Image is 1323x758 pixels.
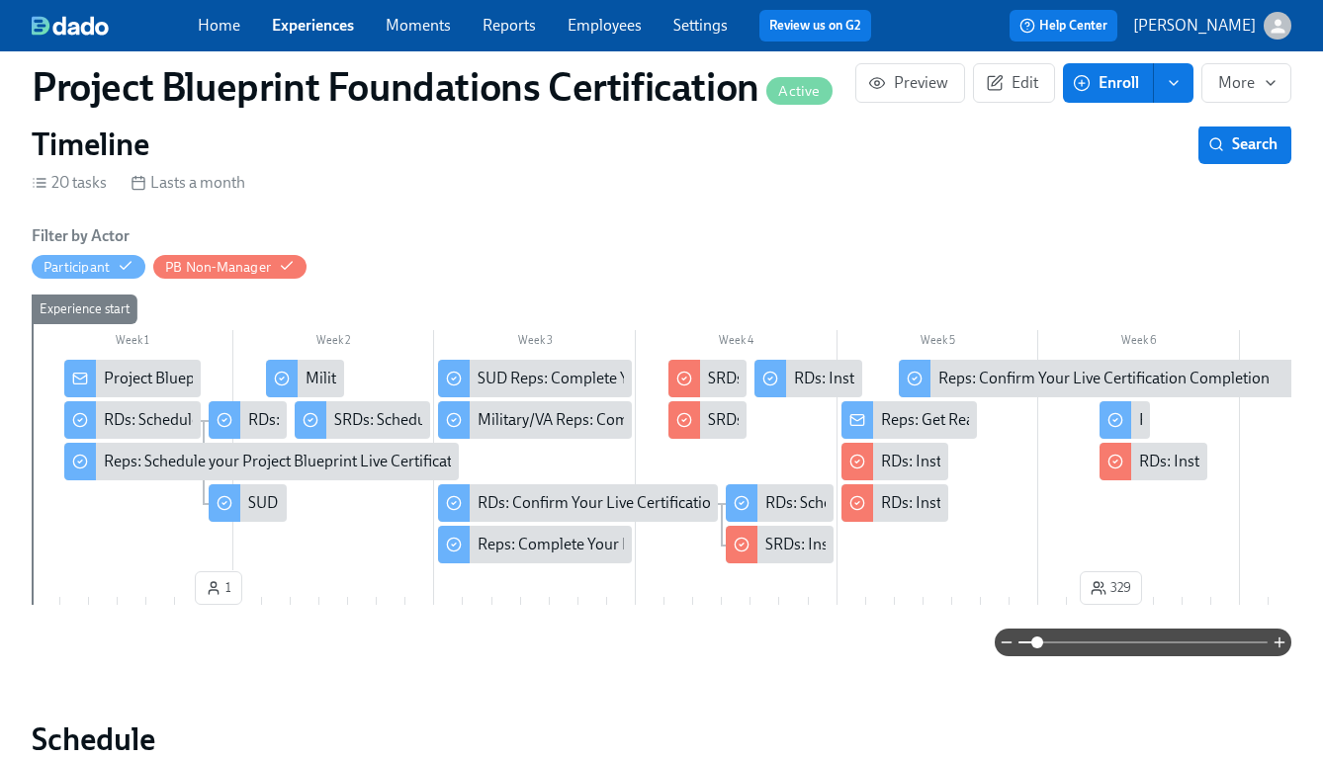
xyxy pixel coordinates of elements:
div: Military/VA Reps: Complete Your Pre-Work Account Tiering [438,401,632,439]
div: SRDs: Schedule your Project Blueprint Live Certification [334,409,706,431]
div: SUD Reps: Complete Your Pre-Work Account Tiering [478,368,830,389]
span: Edit [990,73,1038,93]
h6: Filter by Actor [32,225,130,247]
span: Preview [872,73,948,93]
div: RDs: Instructions for Leading PB Live Certs for Reps [794,368,1142,389]
div: SUD RDs: Complete Your Pre-Work Account Tiering [248,492,594,514]
div: Week 6 [1038,330,1240,356]
button: Preview [855,63,965,103]
div: RDs: Instructions for Leading PB Live Certs for Reps [754,360,861,397]
div: Lasts a month [131,172,245,194]
div: Project Blueprint Certification Next Steps! [104,368,384,389]
a: Employees [568,16,642,35]
button: Enroll [1063,63,1154,103]
div: RDs: Instructions for Military/VA Rep Live Cert [841,484,948,522]
div: Week 2 [233,330,435,356]
div: RDs: Instructions for Military/VA Rep Live Cert [881,492,1190,514]
button: Edit [973,63,1055,103]
span: 1 [206,578,231,598]
span: Search [1212,134,1278,154]
div: Military/VA RDs: Complete Your Pre-Work Account Tiering [266,360,344,397]
div: Reps: Get Ready for your PB Live Cert! [881,409,1136,431]
div: Hide Participant [44,258,110,277]
span: Enroll [1077,73,1139,93]
div: RDs: Schedule your Project Blueprint Live Certification [64,401,200,439]
div: Experience start [32,295,137,324]
button: 1 [195,571,242,605]
button: Help Center [1010,10,1117,42]
div: RDs: Complete Your Pre-Work Account Tiering [248,409,562,431]
div: SRDs: Instructions for RD Cert Retake [765,534,1016,555]
div: SUD RDs: Complete Your Pre-Work Account Tiering [209,484,287,522]
a: Settings [673,16,728,35]
div: RDs: Schedule Your Live Certification Retake [765,492,1062,514]
div: RDs: Instructions for Rep Cert Retake [1100,443,1206,480]
span: More [1218,73,1275,93]
a: Moments [386,16,451,35]
div: Hide PB Non-Manager [165,258,271,277]
button: PB Non-Manager [153,255,307,279]
button: 329 [1080,571,1142,605]
div: Reps: Schedule your Project Blueprint Live Certification [104,451,474,472]
a: Experiences [272,16,354,35]
span: Active [766,84,832,99]
div: SRDs: Instructions for SUD RD Live Cert [708,409,973,431]
div: SRDs: Instructions for Military/VA Rep Live Cert [668,360,747,397]
span: 329 [1091,578,1131,598]
button: More [1201,63,1291,103]
button: Participant [32,255,145,279]
div: Reps: Complete Your Pre-Work Account Tiering [438,526,632,563]
div: Week 1 [32,330,233,356]
div: SUD Reps: Complete Your Pre-Work Account Tiering [438,360,632,397]
div: Week 3 [434,330,636,356]
div: Week 5 [838,330,1039,356]
button: [PERSON_NAME] [1133,12,1291,40]
div: Project Blueprint Certification Next Steps! [64,360,200,397]
h2: Timeline [32,125,149,164]
div: SRDs: Instructions for SUD RD Live Cert [668,401,747,439]
div: RDs: Complete Your Pre-Work Account Tiering [209,401,287,439]
div: Week 4 [636,330,838,356]
div: Military/VA Reps: Complete Your Pre-Work Account Tiering [478,409,875,431]
a: Review us on G2 [769,16,861,36]
button: Search [1198,125,1291,164]
div: RDs: Instructions for SUD Rep Live Cert [881,451,1144,472]
span: Help Center [1019,16,1107,36]
a: Home [198,16,240,35]
div: Reps: Schedule Your Live Certification Reassessment [1100,401,1149,439]
p: [PERSON_NAME] [1133,15,1256,37]
div: RDs: Confirm Your Live Certification Completion [478,492,803,514]
div: SRDs: Instructions for RD Cert Retake [726,526,833,563]
div: RDs: Confirm Your Live Certification Completion [438,484,718,522]
div: RDs: Schedule Your Live Certification Retake [726,484,833,522]
a: dado [32,16,198,36]
div: RDs: Instructions for SUD Rep Live Cert [841,443,948,480]
img: dado [32,16,109,36]
div: SRDs: Schedule your Project Blueprint Live Certification [295,401,430,439]
a: Reports [483,16,536,35]
div: RDs: Schedule your Project Blueprint Live Certification [104,409,468,431]
div: Military/VA RDs: Complete Your Pre-Work Account Tiering [306,368,697,389]
div: Reps: Complete Your Pre-Work Account Tiering [478,534,797,555]
div: Reps: Confirm Your Live Certification Completion [938,368,1270,389]
h1: Project Blueprint Foundations Certification [32,63,833,111]
div: SRDs: Instructions for Military/VA Rep Live Cert [708,368,1024,389]
div: Reps: Get Ready for your PB Live Cert! [841,401,977,439]
button: Review us on G2 [759,10,871,42]
div: Reps: Confirm Your Live Certification Completion [899,360,1322,397]
div: Reps: Schedule your Project Blueprint Live Certification [64,443,459,480]
button: enroll [1154,63,1193,103]
div: 20 tasks [32,172,107,194]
